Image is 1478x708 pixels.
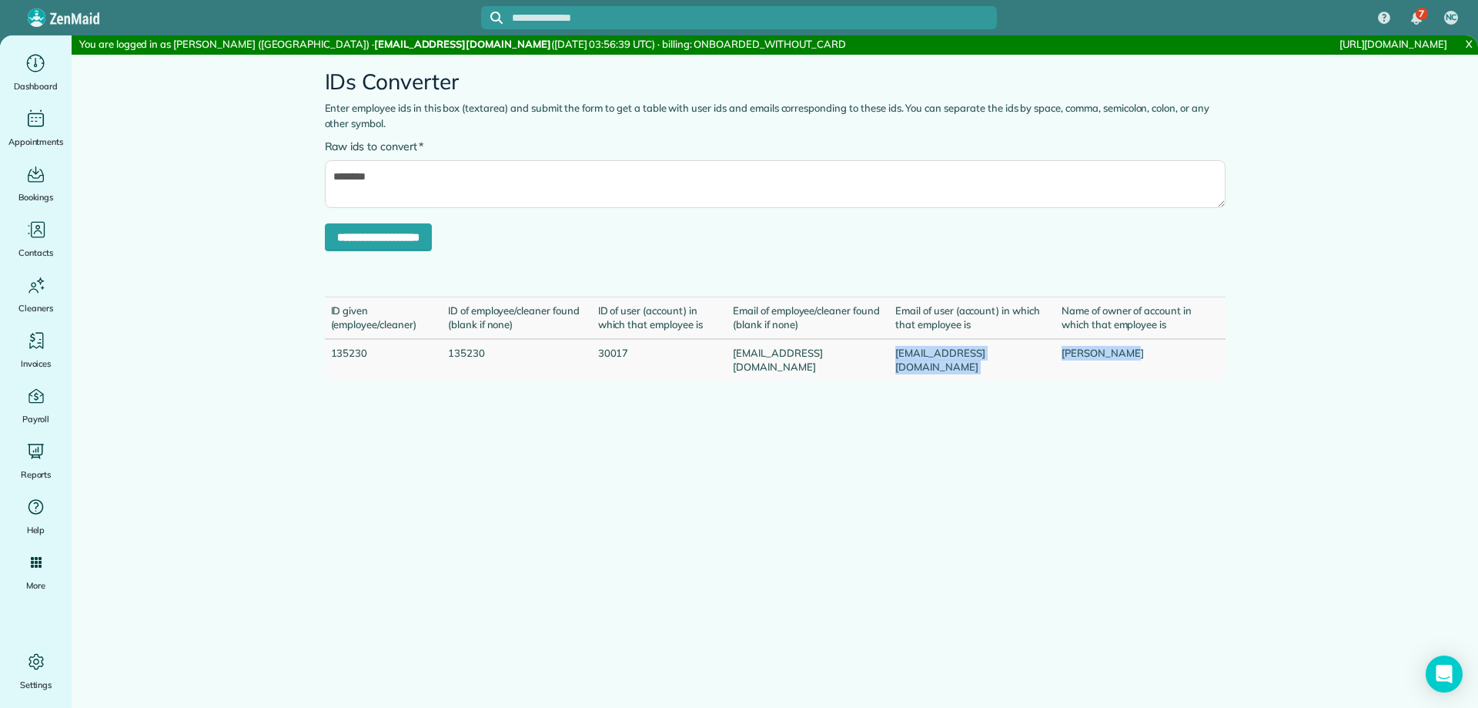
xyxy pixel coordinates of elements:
td: Email of employee/cleaner found (blank if none) [727,297,889,339]
a: X [1460,35,1478,53]
td: 135230 [442,339,592,381]
td: Name of owner of account in which that employee is [1055,297,1226,339]
a: Dashboard [6,51,65,94]
div: Open Intercom Messenger [1426,656,1463,693]
span: Reports [21,467,52,482]
a: Help [6,495,65,538]
div: 7 unread notifications [1400,2,1433,35]
td: [PERSON_NAME] [1055,339,1226,381]
span: More [26,578,45,593]
td: ID of employee/cleaner found (blank if none) [442,297,592,339]
td: ID given (employee/cleaner) [325,297,442,339]
span: Appointments [8,134,64,149]
p: Enter employee ids in this box (textarea) and submit the form to get a table with user ids and em... [325,101,1226,131]
svg: Focus search [490,12,503,24]
a: Invoices [6,328,65,371]
div: You are logged in as [PERSON_NAME] ([GEOGRAPHIC_DATA]) · ([DATE] 03:56:39 UTC) · billing: ONBOARD... [72,35,991,55]
button: Focus search [481,12,503,24]
td: [EMAIL_ADDRESS][DOMAIN_NAME] [727,339,889,381]
span: Help [27,522,45,538]
span: Bookings [18,190,54,205]
td: Email of user (account) in which that employee is [889,297,1055,339]
a: Payroll [6,384,65,427]
span: Contacts [18,245,53,260]
span: Dashboard [14,79,58,94]
strong: [EMAIL_ADDRESS][DOMAIN_NAME] [374,38,551,50]
td: ID of user (account) in which that employee is [592,297,727,339]
span: NC [1446,12,1457,24]
a: Reports [6,439,65,482]
a: Bookings [6,162,65,205]
span: Invoices [21,356,52,371]
label: Raw ids to convert [325,139,424,154]
a: Settings [6,649,65,693]
span: Cleaners [18,300,53,316]
td: [EMAIL_ADDRESS][DOMAIN_NAME] [889,339,1055,381]
a: [URL][DOMAIN_NAME] [1339,38,1447,50]
a: Cleaners [6,273,65,316]
a: Contacts [6,217,65,260]
span: Payroll [22,411,50,427]
span: Settings [20,677,52,693]
a: Appointments [6,106,65,149]
td: 135230 [325,339,442,381]
h2: IDs Converter [325,70,1226,94]
td: 30017 [592,339,727,381]
span: 7 [1419,8,1424,20]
